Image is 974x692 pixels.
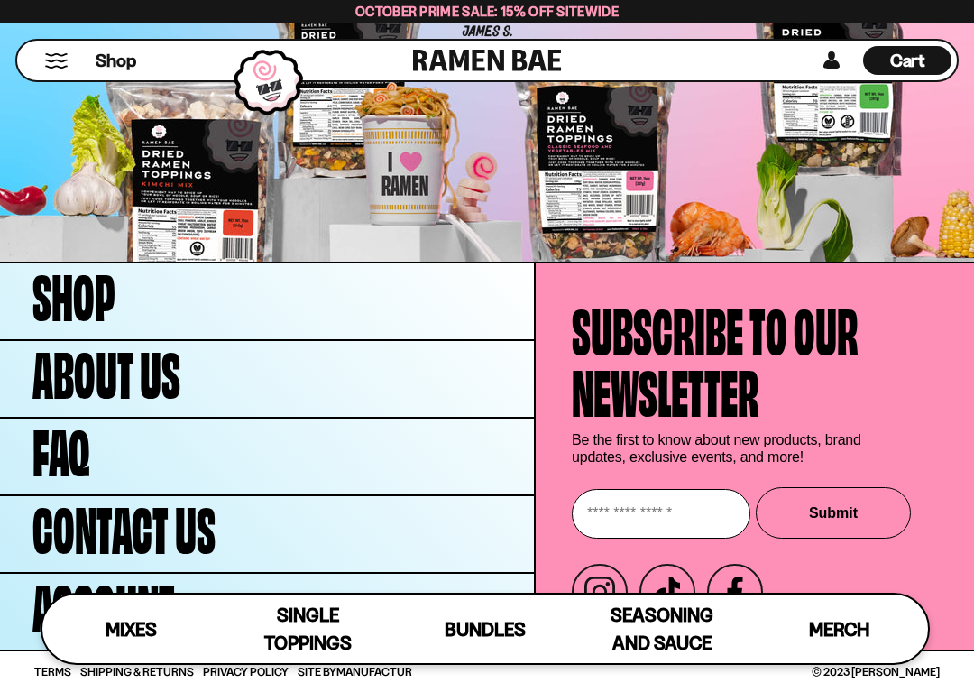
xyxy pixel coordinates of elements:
p: Be the first to know about new products, brand updates, exclusive events, and more! [572,431,911,466]
span: Contact Us [32,494,216,556]
span: © 2023 [PERSON_NAME] [812,666,940,678]
span: Shop [96,49,136,73]
input: Enter your email [572,489,750,539]
span: October Prime Sale: 15% off Sitewide [355,3,619,20]
a: Privacy Policy [203,666,289,678]
a: Manufactur [336,664,412,678]
span: Account [32,572,175,633]
a: Shipping & Returns [80,666,194,678]
span: Shop [32,262,115,323]
button: Submit [756,487,911,539]
h4: Subscribe to our newsletter [572,296,859,419]
span: Cart [890,50,925,71]
span: FAQ [32,417,90,478]
div: Cart [863,41,951,80]
button: Mobile Menu Trigger [44,53,69,69]
a: Shop [96,46,136,75]
span: Site By [298,666,412,678]
span: About Us [32,339,180,401]
a: Terms [34,666,71,678]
